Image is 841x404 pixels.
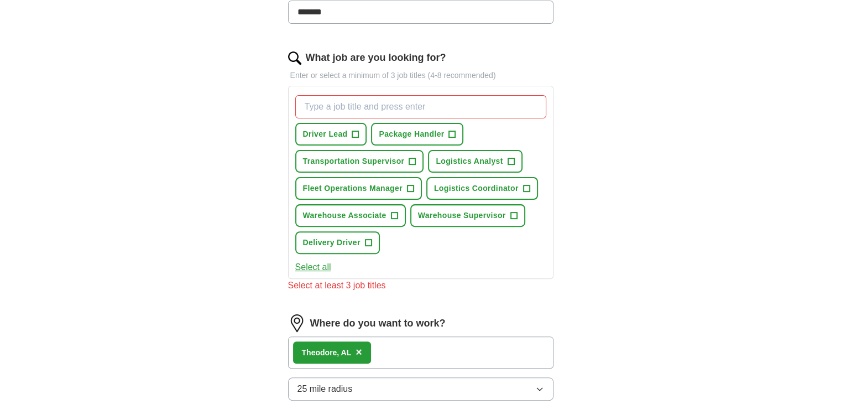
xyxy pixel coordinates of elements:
[302,348,330,357] strong: Theodo
[371,123,463,146] button: Package Handler
[434,183,519,194] span: Logistics Coordinator
[288,70,553,81] p: Enter or select a minimum of 3 job titles (4-8 recommended)
[356,344,362,361] button: ×
[295,150,424,173] button: Transportation Supervisor
[418,210,506,221] span: Warehouse Supervisor
[303,128,348,140] span: Driver Lead
[428,150,522,173] button: Logistics Analyst
[379,128,444,140] span: Package Handler
[288,314,306,332] img: location.png
[295,177,422,200] button: Fleet Operations Manager
[288,279,553,292] div: Select at least 3 job titles
[288,51,301,65] img: search.png
[310,316,446,331] label: Where do you want to work?
[288,377,553,401] button: 25 mile radius
[295,261,331,274] button: Select all
[410,204,525,227] button: Warehouse Supervisor
[303,183,403,194] span: Fleet Operations Manager
[295,204,406,227] button: Warehouse Associate
[303,210,386,221] span: Warehouse Associate
[302,347,352,359] div: re, AL
[306,50,446,65] label: What job are you looking for?
[297,382,353,396] span: 25 mile radius
[303,156,405,167] span: Transportation Supervisor
[295,123,367,146] button: Driver Lead
[295,95,546,118] input: Type a job title and press enter
[295,231,380,254] button: Delivery Driver
[303,237,361,248] span: Delivery Driver
[426,177,538,200] button: Logistics Coordinator
[436,156,503,167] span: Logistics Analyst
[356,346,362,358] span: ×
